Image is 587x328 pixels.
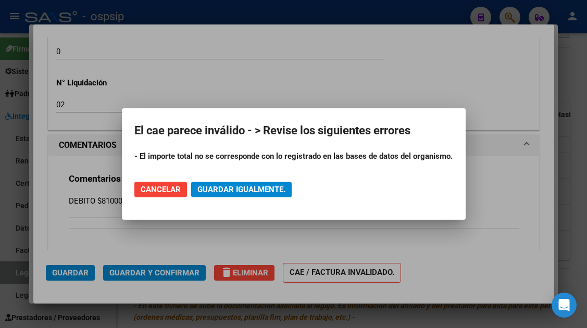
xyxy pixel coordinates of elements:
[134,152,453,161] strong: - El importe total no se corresponde con lo registrado en las bases de datos del organismo.
[134,182,187,197] button: Cancelar
[134,121,453,141] h2: El cae parece inválido - > Revise los siguientes errores
[197,185,285,194] span: Guardar igualmente.
[191,182,292,197] button: Guardar igualmente.
[552,293,577,318] div: Open Intercom Messenger
[141,185,181,194] span: Cancelar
